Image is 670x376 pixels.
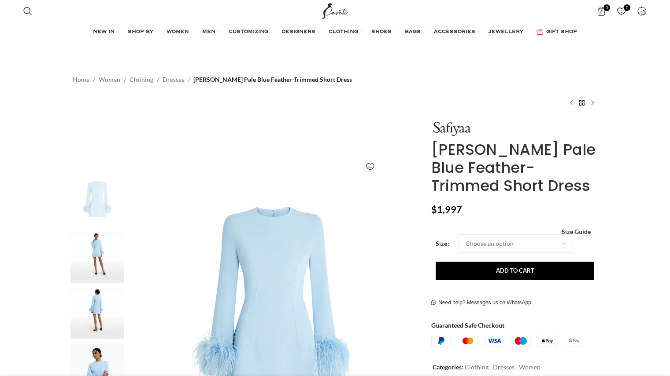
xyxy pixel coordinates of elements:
a: Need help? Messages us on WhatsApp [431,299,531,307]
img: safiyaa dresses [70,288,124,339]
span: ACCESSORIES [434,29,475,36]
a: Dresses [163,75,184,84]
span: MEN [202,29,215,36]
span: JEWELLERY [489,29,523,36]
a: 0 [592,2,611,20]
span: [PERSON_NAME] Pale Blue Feather-Trimmed Short Dress [193,75,352,84]
div: Main navigation [19,23,651,41]
a: Home [73,75,89,84]
a: Clothing [465,363,489,371]
span: CUSTOMIZING [229,29,268,36]
span: SHOP BY [128,29,153,36]
div: My Wishlist [613,2,631,20]
bdi: 1,997 [431,204,462,215]
a: Clothing [130,75,153,84]
span: , [489,362,491,372]
span: $ [431,204,437,215]
img: guaranteed-safe-checkout-bordered.j [431,335,584,347]
a: 0 [613,2,631,20]
nav: Breadcrumb [73,75,352,84]
strong: Guaranteed Safe Checkout [431,321,504,329]
span: 0 [624,4,630,11]
span: 0 [603,4,610,11]
a: Search [19,2,37,20]
span: , [515,362,517,372]
a: Women [519,363,540,371]
h1: [PERSON_NAME] Pale Blue Feather-Trimmed Short Dress [431,141,597,194]
span: NEW IN [93,29,115,36]
a: WOMEN [167,23,193,41]
img: GiftBag [537,29,543,35]
a: JEWELLERY [489,23,528,41]
img: safiyaa dress [70,232,124,284]
span: GIFT SHOP [546,29,577,36]
span: DESIGNERS [281,29,315,36]
a: Women [99,75,120,84]
a: Next product [587,98,598,108]
a: ACCESSORIES [434,23,480,41]
a: GIFT SHOP [537,23,577,41]
a: CLOTHING [329,23,363,41]
span: SHOES [371,29,392,36]
a: Dresses [493,363,515,371]
span: CLOTHING [329,29,358,36]
label: Size [436,239,450,248]
a: Previous product [566,98,577,108]
a: BAGS [405,23,425,41]
a: SHOP BY [128,23,158,41]
span: WOMEN [167,29,189,36]
a: DESIGNERS [281,23,320,41]
a: Site logo [320,7,350,14]
img: Safiyaa Rena Pale Blue Feather Trimmed Short Dress78722 nobg [70,176,124,228]
a: CUSTOMIZING [229,23,273,41]
span: BAGS [405,29,421,36]
img: Safiyaa [431,121,471,136]
a: MEN [202,23,220,41]
a: SHOES [371,23,396,41]
button: Add to cart [436,262,594,280]
span: Categories: [433,363,463,371]
a: NEW IN [93,23,119,41]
